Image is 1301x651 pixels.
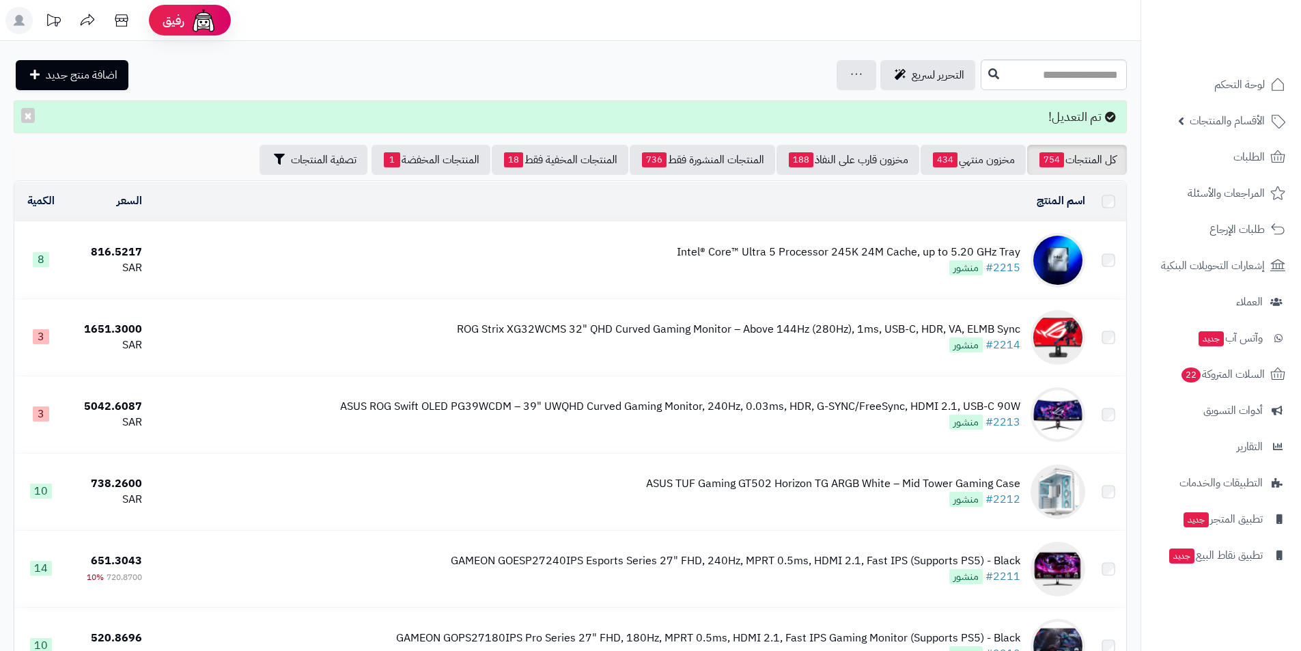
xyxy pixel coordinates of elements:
div: GAMEON GOESP27240IPS Esports Series 27" FHD, 240Hz, MPRT 0.5ms, HDMI 2.1, Fast IPS (Supports PS5)... [451,553,1020,569]
span: 520.8696 [91,630,142,646]
div: SAR [72,415,142,430]
a: #2214 [985,337,1020,353]
div: GAMEON GOPS27180IPS Pro Series 27" FHD, 180Hz, MPRT 0.5ms, HDMI 2.1, Fast IPS Gaming Monitor (Sup... [396,631,1020,646]
span: العملاء [1236,292,1263,311]
a: تطبيق المتجرجديد [1149,503,1293,536]
a: #2211 [985,568,1020,585]
a: إشعارات التحويلات البنكية [1149,249,1293,282]
a: العملاء [1149,286,1293,318]
a: الكمية [27,193,55,209]
span: أدوات التسويق [1203,401,1263,420]
span: طلبات الإرجاع [1209,220,1265,239]
span: 3 [33,406,49,421]
span: السلات المتروكة [1180,365,1265,384]
div: ASUS TUF Gaming GT502 Horizon TG ARGB White – Mid Tower Gaming Case [646,476,1020,492]
span: منشور [949,415,983,430]
a: التحرير لسريع [880,60,975,90]
span: 10 [30,484,52,499]
span: التحرير لسريع [912,67,964,83]
span: المراجعات والأسئلة [1188,184,1265,203]
img: ASUS TUF Gaming GT502 Horizon TG ARGB White – Mid Tower Gaming Case [1031,465,1085,519]
button: تصفية المنتجات [260,145,367,175]
a: طلبات الإرجاع [1149,213,1293,246]
span: 14 [30,561,52,576]
span: 18 [504,152,523,167]
a: مخزون قارب على النفاذ188 [777,145,919,175]
img: Intel® Core™ Ultra 5 Processor 245K 24M Cache, up to 5.20 GHz Tray [1031,233,1085,288]
span: 754 [1039,152,1064,167]
div: Intel® Core™ Ultra 5 Processor 245K 24M Cache, up to 5.20 GHz Tray [677,245,1020,260]
a: #2212 [985,491,1020,508]
span: جديد [1184,512,1209,527]
a: المنتجات المخفضة1 [372,145,490,175]
div: SAR [72,260,142,276]
a: مخزون منتهي434 [921,145,1026,175]
a: اضافة منتج جديد [16,60,128,90]
button: × [21,108,35,123]
a: الطلبات [1149,141,1293,174]
div: ROG Strix XG32WCMS 32" QHD Curved Gaming Monitor – Above 144Hz (280Hz), 1ms, USB-C, HDR, VA, ELMB... [457,322,1020,337]
div: 5042.6087 [72,399,142,415]
a: المراجعات والأسئلة [1149,177,1293,210]
span: رفيق [163,12,184,29]
img: logo-2.png [1208,32,1288,61]
span: 1 [384,152,400,167]
div: SAR [72,492,142,508]
a: التقارير [1149,430,1293,463]
span: الأقسام والمنتجات [1190,111,1265,130]
span: الطلبات [1233,148,1265,167]
span: وآتس آب [1197,329,1263,348]
img: ai-face.png [190,7,217,34]
div: SAR [72,337,142,353]
a: السلات المتروكة22 [1149,358,1293,391]
a: التطبيقات والخدمات [1149,467,1293,499]
span: منشور [949,260,983,275]
span: 8 [33,252,49,267]
a: المنتجات المنشورة فقط736 [630,145,775,175]
a: اسم المنتج [1037,193,1085,209]
span: 434 [933,152,957,167]
span: جديد [1199,331,1224,346]
img: ROG Strix XG32WCMS 32" QHD Curved Gaming Monitor – Above 144Hz (280Hz), 1ms, USB-C, HDR, VA, ELMB... [1031,310,1085,365]
a: #2215 [985,260,1020,276]
span: منشور [949,337,983,352]
span: إشعارات التحويلات البنكية [1161,256,1265,275]
span: اضافة منتج جديد [46,67,117,83]
span: 651.3043 [91,553,142,569]
span: منشور [949,492,983,507]
span: منشور [949,569,983,584]
span: 736 [642,152,667,167]
span: 22 [1181,368,1201,383]
span: التطبيقات والخدمات [1179,473,1263,493]
span: 3 [33,329,49,344]
span: جديد [1169,549,1194,564]
a: أدوات التسويق [1149,394,1293,427]
div: 1651.3000 [72,322,142,337]
a: السعر [117,193,142,209]
div: 738.2600 [72,476,142,492]
span: 188 [789,152,813,167]
span: تطبيق نقاط البيع [1168,546,1263,565]
div: تم التعديل! [14,100,1127,133]
div: 816.5217 [72,245,142,260]
a: لوحة التحكم [1149,68,1293,101]
img: ASUS ROG Swift OLED PG39WCDM – 39" UWQHD Curved Gaming Monitor, 240Hz, 0.03ms, HDR, G-SYNC/FreeSy... [1031,387,1085,442]
a: المنتجات المخفية فقط18 [492,145,628,175]
img: GAMEON GOESP27240IPS Esports Series 27" FHD, 240Hz, MPRT 0.5ms, HDMI 2.1, Fast IPS (Supports PS5)... [1031,542,1085,596]
a: تطبيق نقاط البيعجديد [1149,539,1293,572]
a: تحديثات المنصة [36,7,70,38]
div: ASUS ROG Swift OLED PG39WCDM – 39" UWQHD Curved Gaming Monitor, 240Hz, 0.03ms, HDR, G-SYNC/FreeSy... [340,399,1020,415]
span: 720.8700 [107,571,142,583]
span: تطبيق المتجر [1182,510,1263,529]
a: كل المنتجات754 [1027,145,1127,175]
a: #2213 [985,414,1020,430]
a: وآتس آبجديد [1149,322,1293,355]
span: تصفية المنتجات [291,152,356,168]
span: 10% [87,571,104,583]
span: التقارير [1237,437,1263,456]
span: لوحة التحكم [1214,75,1265,94]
